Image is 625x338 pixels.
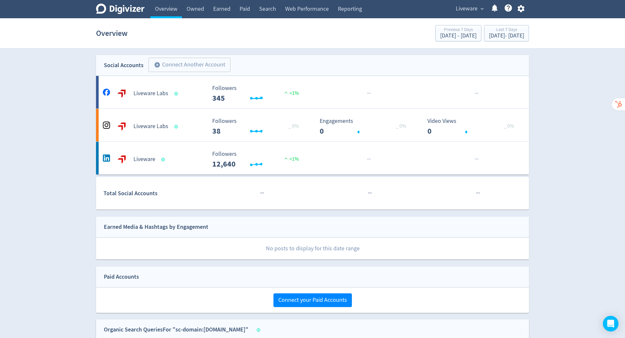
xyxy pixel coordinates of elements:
[476,155,477,163] span: ·
[104,189,207,198] div: Total Social Accounts
[369,89,371,97] span: ·
[148,58,230,72] button: Connect Another Account
[475,155,476,163] span: ·
[368,189,369,197] span: ·
[133,123,168,130] h5: Liveware Labs
[440,33,477,39] div: [DATE] - [DATE]
[489,27,524,33] div: Last 7 Days
[369,189,370,197] span: ·
[96,23,128,44] h1: Overview
[104,61,144,70] div: Social Accounts
[96,142,529,174] a: Liveware undefinedLiveware Followers --- Followers 12,640 <1%······
[367,89,368,97] span: ·
[96,238,529,259] p: No posts to display for this date range
[144,59,230,72] a: Connect Another Account
[440,27,477,33] div: Previous 7 Days
[174,125,180,128] span: Data last synced: 14 Oct 2025, 2:02am (AEDT)
[154,62,160,68] span: add_circle
[484,25,529,41] button: Last 7 Days[DATE]- [DATE]
[273,293,352,307] button: Connect your Paid Accounts
[368,155,369,163] span: ·
[288,123,299,129] span: _ 0%
[369,155,371,163] span: ·
[104,272,139,282] div: Paid Accounts
[476,189,477,197] span: ·
[104,222,208,232] div: Earned Media & Hashtags by Engagement
[283,156,299,162] span: <1%
[261,189,263,197] span: ·
[479,6,485,12] span: expand_more
[133,155,155,163] h5: Liveware
[209,118,307,135] svg: Followers ---
[396,123,406,129] span: _ 0%
[161,158,167,161] span: Data last synced: 14 Oct 2025, 2:02am (AEDT)
[367,155,368,163] span: ·
[96,76,529,109] a: Liveware Labs undefinedLiveware Labs Followers --- Followers 345 <1%······
[475,89,476,97] span: ·
[504,123,514,129] span: _ 0%
[96,109,529,141] a: Liveware Labs undefinedLiveware Labs Followers --- _ 0% Followers 38 Engagements 0 Engagements 0 ...
[489,33,524,39] div: [DATE] - [DATE]
[115,120,128,133] img: Liveware Labs undefined
[257,328,262,332] span: Data last synced: 14 Oct 2025, 9:02am (AEDT)
[435,25,481,41] button: Previous 7 Days[DATE] - [DATE]
[479,189,480,197] span: ·
[174,92,180,96] span: Data last synced: 14 Oct 2025, 2:02am (AEDT)
[115,153,128,166] img: Liveware undefined
[283,90,299,96] span: <1%
[477,189,479,197] span: ·
[603,316,618,331] div: Open Intercom Messenger
[477,89,479,97] span: ·
[278,297,347,303] span: Connect your Paid Accounts
[477,155,479,163] span: ·
[104,325,248,334] div: Organic Search Queries For "sc-domain:[DOMAIN_NAME]"
[115,87,128,100] img: Liveware Labs undefined
[368,89,369,97] span: ·
[424,118,522,135] svg: Video Views 0
[456,4,478,14] span: Liveware
[370,189,372,197] span: ·
[209,85,307,102] svg: Followers ---
[316,118,414,135] svg: Engagements 0
[453,4,485,14] button: Liveware
[273,296,352,304] a: Connect your Paid Accounts
[209,151,307,168] svg: Followers ---
[263,189,264,197] span: ·
[476,89,477,97] span: ·
[283,90,289,95] img: positive-performance.svg
[133,90,168,97] h5: Liveware Labs
[283,156,289,161] img: positive-performance.svg
[260,189,261,197] span: ·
